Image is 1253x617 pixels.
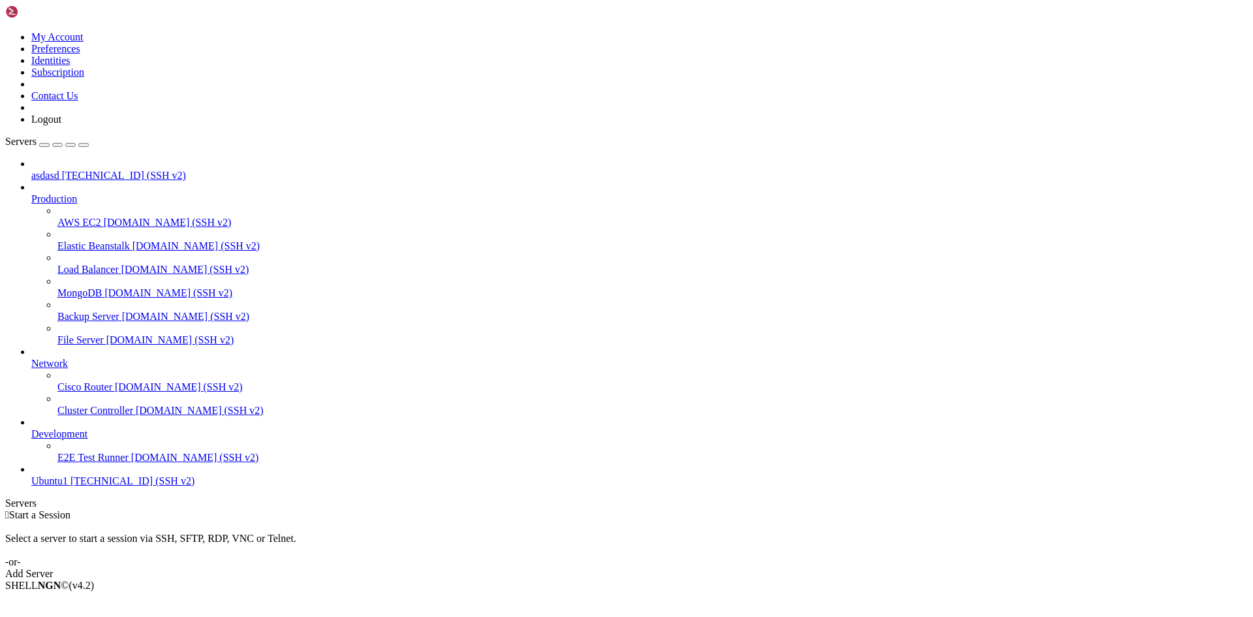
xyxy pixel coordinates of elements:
span: MongoDB [57,287,102,298]
a: Load Balancer [DOMAIN_NAME] (SSH v2) [57,264,1248,276]
li: Cisco Router [DOMAIN_NAME] (SSH v2) [57,370,1248,393]
a: Contact Us [31,90,78,101]
span: [DOMAIN_NAME] (SSH v2) [121,264,249,275]
li: E2E Test Runner [DOMAIN_NAME] (SSH v2) [57,440,1248,464]
li: File Server [DOMAIN_NAME] (SSH v2) [57,323,1248,346]
a: MongoDB [DOMAIN_NAME] (SSH v2) [57,287,1248,299]
span: [DOMAIN_NAME] (SSH v2) [132,240,260,251]
a: Backup Server [DOMAIN_NAME] (SSH v2) [57,311,1248,323]
a: Cisco Router [DOMAIN_NAME] (SSH v2) [57,381,1248,393]
a: Production [31,193,1248,205]
span: [DOMAIN_NAME] (SSH v2) [131,452,259,463]
span: [TECHNICAL_ID] (SSH v2) [70,475,194,486]
div: Select a server to start a session via SSH, SFTP, RDP, VNC or Telnet. -or- [5,521,1248,568]
span:  [5,509,9,520]
span: [DOMAIN_NAME] (SSH v2) [106,334,234,345]
span: AWS EC2 [57,217,101,228]
a: File Server [DOMAIN_NAME] (SSH v2) [57,334,1248,346]
span: Elastic Beanstalk [57,240,130,251]
img: Shellngn [5,5,80,18]
a: asdasd [TECHNICAL_ID] (SSH v2) [31,170,1248,182]
span: 4.2.0 [69,580,95,591]
li: Load Balancer [DOMAIN_NAME] (SSH v2) [57,252,1248,276]
span: [DOMAIN_NAME] (SSH v2) [115,381,243,392]
li: MongoDB [DOMAIN_NAME] (SSH v2) [57,276,1248,299]
a: Network [31,358,1248,370]
div: Add Server [5,568,1248,580]
span: [DOMAIN_NAME] (SSH v2) [136,405,264,416]
a: Cluster Controller [DOMAIN_NAME] (SSH v2) [57,405,1248,417]
li: Development [31,417,1248,464]
span: [TECHNICAL_ID] (SSH v2) [62,170,186,181]
a: Elastic Beanstalk [DOMAIN_NAME] (SSH v2) [57,240,1248,252]
a: AWS EC2 [DOMAIN_NAME] (SSH v2) [57,217,1248,229]
li: Ubuntu1 [TECHNICAL_ID] (SSH v2) [31,464,1248,487]
a: Ubuntu1 [TECHNICAL_ID] (SSH v2) [31,475,1248,487]
span: Backup Server [57,311,119,322]
span: [DOMAIN_NAME] (SSH v2) [104,217,232,228]
span: Ubuntu1 [31,475,68,486]
b: NGN [38,580,61,591]
a: Subscription [31,67,84,78]
li: Backup Server [DOMAIN_NAME] (SSH v2) [57,299,1248,323]
a: Servers [5,136,89,147]
span: Servers [5,136,37,147]
li: Cluster Controller [DOMAIN_NAME] (SSH v2) [57,393,1248,417]
li: Network [31,346,1248,417]
span: SHELL © [5,580,94,591]
span: E2E Test Runner [57,452,129,463]
a: E2E Test Runner [DOMAIN_NAME] (SSH v2) [57,452,1248,464]
span: [DOMAIN_NAME] (SSH v2) [122,311,250,322]
li: asdasd [TECHNICAL_ID] (SSH v2) [31,158,1248,182]
span: [DOMAIN_NAME] (SSH v2) [104,287,232,298]
a: Identities [31,55,70,66]
li: Production [31,182,1248,346]
a: Preferences [31,43,80,54]
span: File Server [57,334,104,345]
a: Development [31,428,1248,440]
span: Network [31,358,68,369]
div: Servers [5,498,1248,509]
span: Development [31,428,87,439]
span: Start a Session [9,509,70,520]
li: Elastic Beanstalk [DOMAIN_NAME] (SSH v2) [57,229,1248,252]
span: Production [31,193,77,204]
span: Cisco Router [57,381,112,392]
span: Load Balancer [57,264,119,275]
a: My Account [31,31,84,42]
span: Cluster Controller [57,405,133,416]
a: Logout [31,114,61,125]
li: AWS EC2 [DOMAIN_NAME] (SSH v2) [57,205,1248,229]
span: asdasd [31,170,59,181]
